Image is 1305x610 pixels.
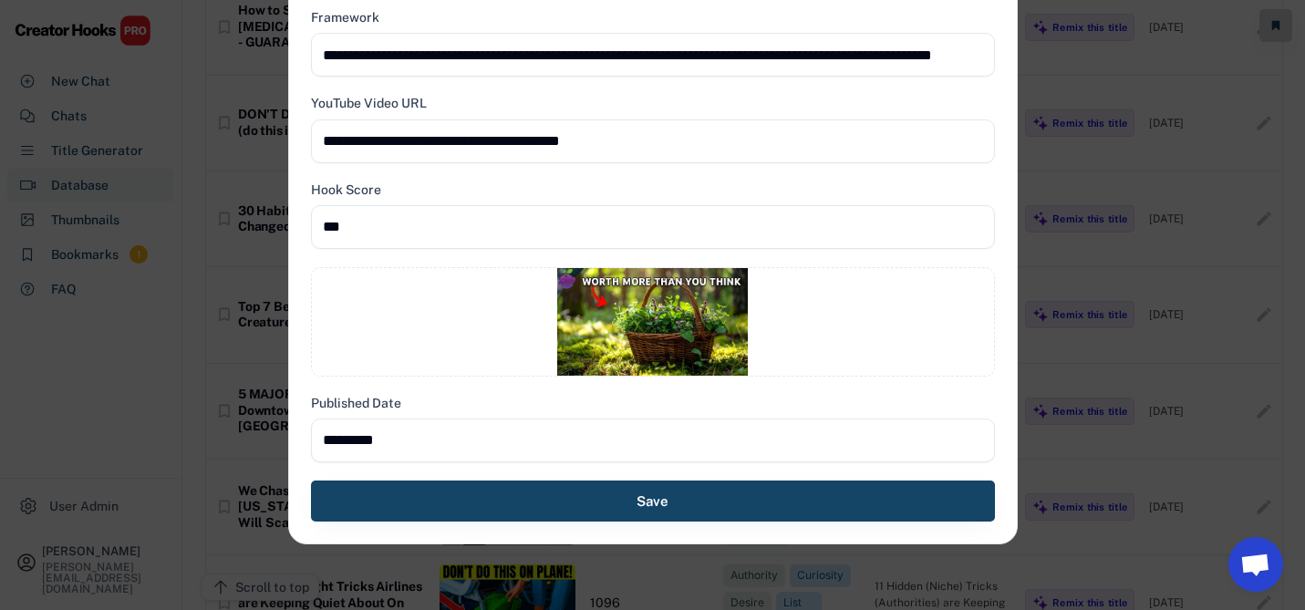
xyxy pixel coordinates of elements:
[311,9,379,26] div: Framework
[311,181,381,198] div: Hook Score
[1228,537,1283,592] a: Open chat
[311,95,427,111] div: YouTube Video URL
[311,481,995,522] button: Save
[311,395,401,411] div: Published Date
